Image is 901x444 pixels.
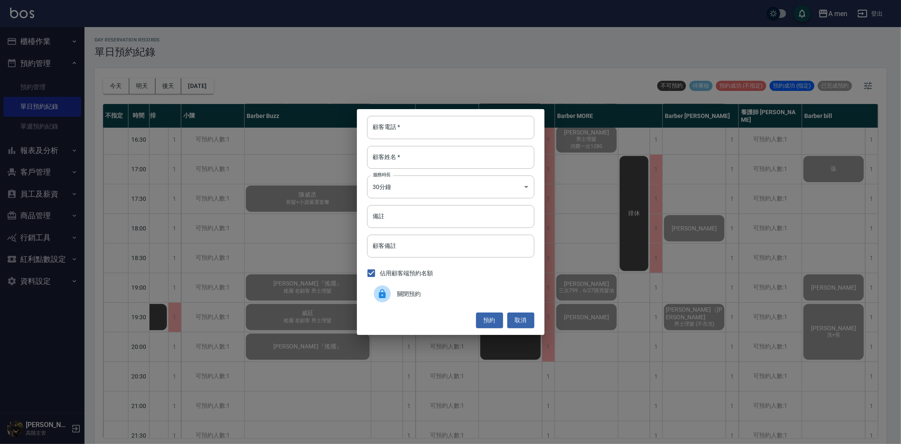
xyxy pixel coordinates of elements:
button: 預約 [476,312,503,328]
label: 服務時長 [373,172,391,178]
span: 關閉預約 [397,290,528,299]
div: 30分鐘 [367,175,534,198]
span: 佔用顧客端預約名額 [380,269,433,278]
div: 關閉預約 [367,282,534,306]
button: 取消 [507,312,534,328]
